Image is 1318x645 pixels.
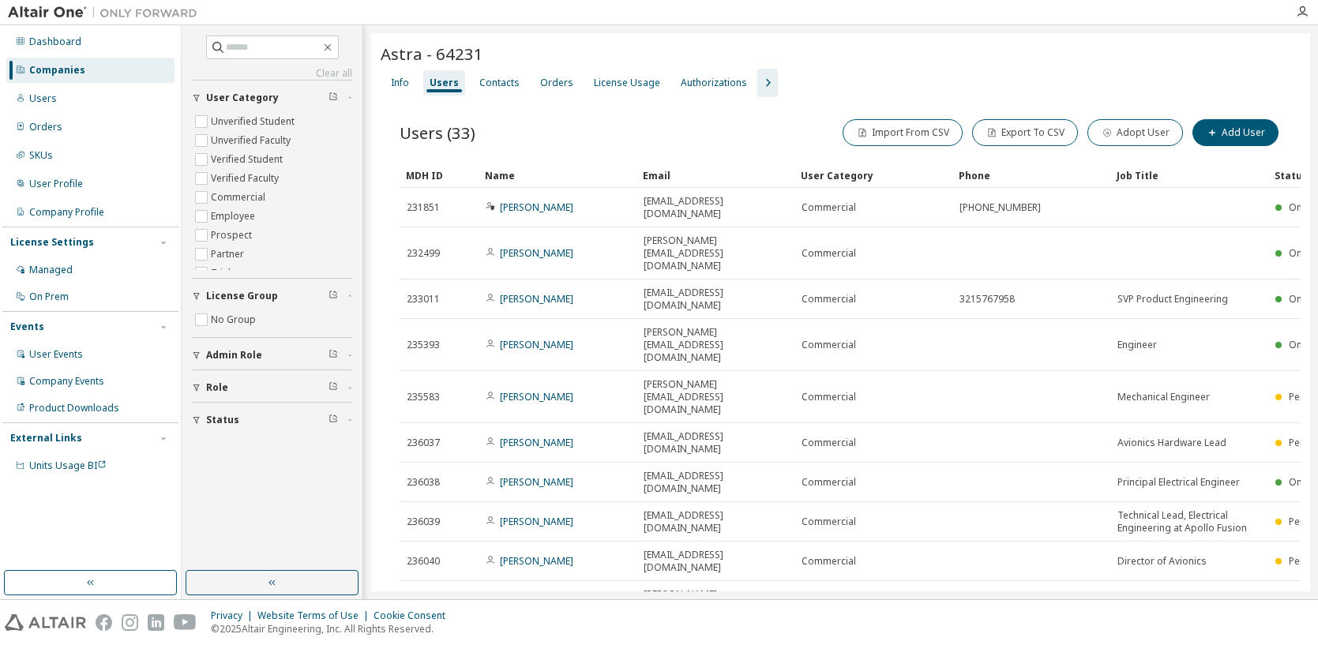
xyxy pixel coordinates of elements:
div: Cookie Consent [374,609,455,622]
span: Clear filter [329,381,338,394]
div: Users [29,92,57,105]
span: Status [206,414,239,426]
button: License Group [192,279,352,313]
div: MDH ID [406,163,472,188]
span: [EMAIL_ADDRESS][DOMAIN_NAME] [644,287,787,312]
span: Commercial [802,293,856,306]
div: Contacts [479,77,520,89]
div: Dashboard [29,36,81,48]
a: [PERSON_NAME] [500,475,573,489]
span: Astra - 64231 [381,43,483,65]
span: 236040 [407,555,440,568]
span: [PERSON_NAME][EMAIL_ADDRESS][DOMAIN_NAME] [644,588,787,626]
a: [PERSON_NAME] [500,554,573,568]
div: Authorizations [681,77,747,89]
span: Clear filter [329,414,338,426]
span: SVP Product Engineering [1117,293,1228,306]
div: SKUs [29,149,53,162]
a: [PERSON_NAME] [500,436,573,449]
span: Commercial [802,247,856,260]
span: [EMAIL_ADDRESS][DOMAIN_NAME] [644,470,787,495]
button: Adopt User [1087,119,1183,146]
a: [PERSON_NAME] [500,390,573,403]
div: Company Profile [29,206,104,219]
span: Commercial [802,516,856,528]
span: Principal Electrical Engineer [1117,476,1240,489]
button: Import From CSV [843,119,963,146]
div: User Events [29,348,83,361]
span: 231851 [407,201,440,214]
img: instagram.svg [122,614,138,631]
img: youtube.svg [174,614,197,631]
div: On Prem [29,291,69,303]
span: 3215767958 [959,293,1015,306]
div: License Settings [10,236,94,249]
a: Clear all [192,67,352,80]
span: License Group [206,290,278,302]
div: Events [10,321,44,333]
img: facebook.svg [96,614,112,631]
div: Orders [540,77,573,89]
div: User Category [801,163,946,188]
label: Commercial [211,188,268,207]
span: Units Usage BI [29,459,107,472]
div: Company Events [29,375,104,388]
label: Unverified Faculty [211,131,294,150]
div: Info [391,77,409,89]
span: Commercial [802,476,856,489]
a: [PERSON_NAME] [500,246,573,260]
div: Job Title [1117,163,1262,188]
span: Role [206,381,228,394]
div: License Usage [594,77,660,89]
span: Commercial [802,339,856,351]
p: © 2025 Altair Engineering, Inc. All Rights Reserved. [211,622,455,636]
label: No Group [211,310,259,329]
span: Commercial [802,437,856,449]
div: Companies [29,64,85,77]
span: 233011 [407,293,440,306]
span: [EMAIL_ADDRESS][DOMAIN_NAME] [644,430,787,456]
span: Clear filter [329,290,338,302]
span: Avionics Hardware Lead [1117,437,1226,449]
span: Clear filter [329,92,338,104]
span: Admin Role [206,349,262,362]
label: Partner [211,245,247,264]
span: Clear filter [329,349,338,362]
button: Role [192,370,352,405]
label: Verified Student [211,150,286,169]
button: User Category [192,81,352,115]
button: Status [192,403,352,437]
a: [PERSON_NAME] [500,515,573,528]
a: [PERSON_NAME] [500,201,573,214]
span: 235393 [407,339,440,351]
label: Prospect [211,226,255,245]
button: Admin Role [192,338,352,373]
span: 235583 [407,391,440,403]
span: Commercial [802,201,856,214]
span: [PERSON_NAME][EMAIL_ADDRESS][DOMAIN_NAME] [644,234,787,272]
div: External Links [10,432,82,444]
span: [EMAIL_ADDRESS][DOMAIN_NAME] [644,195,787,220]
div: Privacy [211,609,257,622]
label: Unverified Student [211,112,298,131]
div: Users [430,77,459,89]
span: Commercial [802,555,856,568]
div: Orders [29,121,62,133]
span: [EMAIL_ADDRESS][DOMAIN_NAME] [644,549,787,574]
span: 236039 [407,516,440,528]
span: 236038 [407,476,440,489]
span: Technical Lead, Electrical Engineering at Apollo Fusion [1117,509,1261,534]
button: Export To CSV [972,119,1078,146]
div: User Profile [29,178,83,190]
img: linkedin.svg [148,614,164,631]
span: 236037 [407,437,440,449]
img: altair_logo.svg [5,614,86,631]
span: Mechanical Engineer [1117,391,1210,403]
div: Email [643,163,788,188]
span: Director of Avionics [1117,555,1207,568]
span: [PERSON_NAME][EMAIL_ADDRESS][DOMAIN_NAME] [644,378,787,416]
div: Phone [959,163,1104,188]
span: 232499 [407,247,440,260]
div: Managed [29,264,73,276]
label: Trial [211,264,234,283]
